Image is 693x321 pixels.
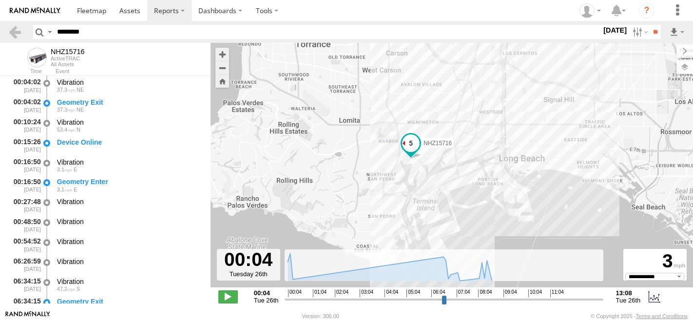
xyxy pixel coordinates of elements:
img: rand-logo.svg [10,7,60,14]
div: 00:04:02 [DATE] [8,96,42,114]
span: Heading: 64 [77,107,84,113]
span: 01:04 [313,289,327,297]
span: 03:04 [360,289,373,297]
span: 02:04 [335,289,348,297]
div: Vibration [57,277,201,286]
div: Geometry Exit [57,98,201,107]
div: 00:16:50 [DATE] [8,156,42,174]
span: 47.2 [57,286,75,292]
div: 00:10:24 [DATE] [8,116,42,134]
div: Version: 306.00 [302,313,339,319]
span: 11:04 [550,289,564,297]
span: 37.3 [57,107,75,113]
label: [DATE] [601,25,629,36]
span: 08:04 [478,289,492,297]
span: Tue 26th Aug 2025 [254,297,279,304]
strong: 13:08 [616,289,641,297]
button: Zoom in [215,48,229,61]
div: Time [8,69,42,74]
span: 09:04 [503,289,517,297]
span: Heading: 196 [77,286,80,292]
span: 53.4 [57,127,75,132]
div: Vibration [57,118,201,127]
a: Back to previous Page [8,25,22,39]
div: Geometry Enter [57,177,201,186]
div: Geometry Exit [57,297,201,306]
span: 3.1 [57,167,72,172]
div: Event [56,69,211,74]
button: Zoom out [215,61,229,75]
div: ActiveTRAC [51,56,85,61]
div: 00:04:02 [DATE] [8,76,42,94]
div: 00:48:50 [DATE] [8,216,42,234]
div: Vibration [57,78,201,87]
span: 05:04 [406,289,420,297]
button: Zoom Home [215,75,229,88]
span: Tue 26th Aug 2025 [616,297,641,304]
div: 00:15:26 [DATE] [8,136,42,154]
span: 04:04 [385,289,398,297]
label: Search Filter Options [629,25,650,39]
div: Vibration [57,197,201,206]
div: 00:54:52 [DATE] [8,236,42,254]
i: ? [639,3,654,19]
div: Vibration [57,158,201,167]
div: Vibration [57,237,201,246]
span: Heading: 14 [77,127,80,132]
div: Vibration [57,217,201,226]
span: Heading: 64 [77,87,84,93]
div: NHZ15716 - View Asset History [51,48,85,56]
span: NHZ15716 [423,140,452,147]
a: Visit our Website [5,311,50,321]
label: Search Query [46,25,54,39]
div: Vibration [57,257,201,266]
div: © Copyright 2025 - [591,313,688,319]
div: 06:34:15 [DATE] [8,276,42,294]
span: Heading: 111 [74,187,77,192]
a: Terms and Conditions [636,313,688,319]
span: 07:04 [457,289,470,297]
div: All Assets [51,61,85,67]
label: Play/Stop [218,290,238,303]
span: Heading: 111 [74,167,77,172]
div: Device Online [57,138,201,147]
div: 06:26:59 [DATE] [8,256,42,274]
span: 37.3 [57,87,75,93]
strong: 00:04 [254,289,279,297]
span: 3.1 [57,187,72,192]
div: 00:16:50 [DATE] [8,176,42,194]
div: 06:34:15 [DATE] [8,296,42,314]
span: 10:04 [528,289,542,297]
span: 06:04 [431,289,445,297]
div: 00:27:48 [DATE] [8,196,42,214]
div: Zulema McIntosch [576,3,604,18]
span: 00:04 [288,289,302,297]
label: Export results as... [669,25,685,39]
div: 3 [625,250,685,273]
